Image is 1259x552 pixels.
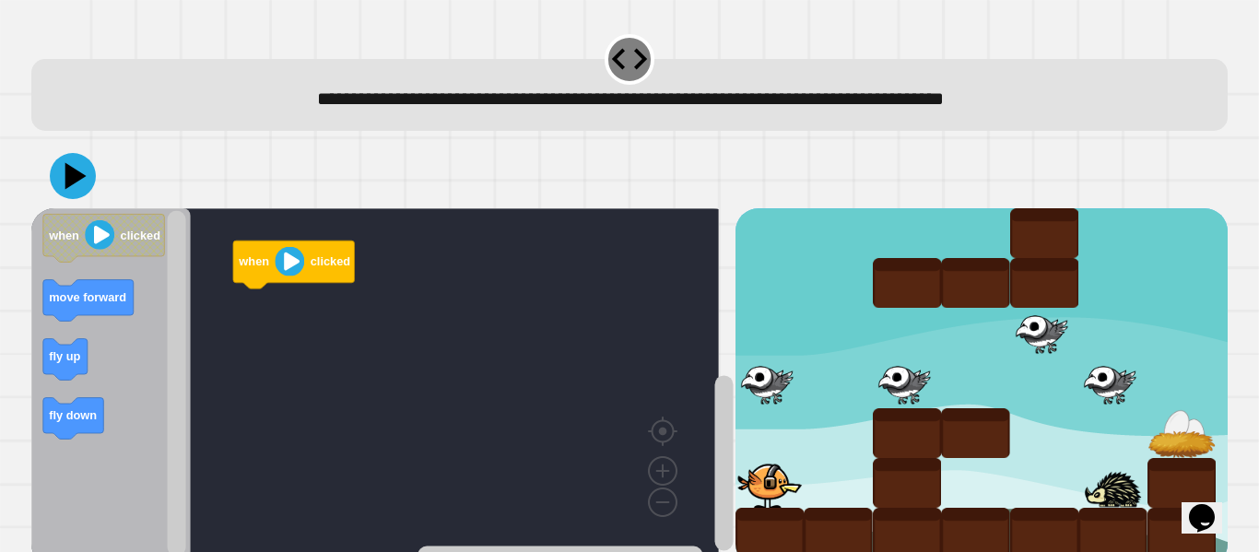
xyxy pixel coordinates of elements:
[121,229,160,242] text: clicked
[239,255,270,269] text: when
[311,255,350,269] text: clicked
[1182,478,1241,534] iframe: chat widget
[49,349,80,363] text: fly up
[48,229,79,242] text: when
[49,408,97,422] text: fly down
[49,290,126,304] text: move forward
